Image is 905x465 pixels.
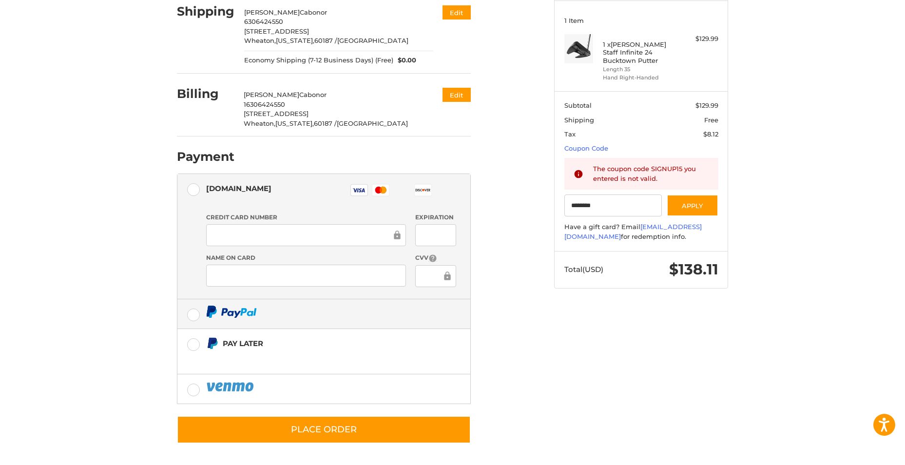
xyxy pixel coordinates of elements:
[669,260,718,278] span: $138.11
[206,306,257,318] img: PayPal icon
[177,86,234,101] h2: Billing
[393,56,417,65] span: $0.00
[603,65,677,74] li: Length 35
[244,119,275,127] span: Wheaton,
[275,119,314,127] span: [US_STATE],
[564,17,718,24] h3: 1 Item
[593,164,709,183] div: The coupon code SIGNUP15 you entered is not valid.
[667,194,718,216] button: Apply
[244,100,285,108] span: 16306424550
[564,223,702,240] a: [EMAIL_ADDRESS][DOMAIN_NAME]
[206,180,271,196] div: [DOMAIN_NAME]
[443,5,471,19] button: Edit
[206,353,410,362] iframe: PayPal Message 1
[244,110,308,117] span: [STREET_ADDRESS]
[223,335,409,351] div: Pay Later
[415,253,456,263] label: CVV
[206,337,218,349] img: Pay Later icon
[177,149,234,164] h2: Payment
[206,253,406,262] label: Name on Card
[564,222,718,241] div: Have a gift card? Email for redemption info.
[443,88,471,102] button: Edit
[276,37,314,44] span: [US_STATE],
[680,34,718,44] div: $129.99
[415,213,456,222] label: Expiration
[564,265,603,274] span: Total (USD)
[244,37,276,44] span: Wheaton,
[703,130,718,138] span: $8.12
[244,18,283,25] span: 6306424550
[603,40,677,64] h4: 1 x [PERSON_NAME] Staff Infinite 24 Bucktown Putter
[603,74,677,82] li: Hand Right-Handed
[337,119,408,127] span: [GEOGRAPHIC_DATA]
[206,213,406,222] label: Credit Card Number
[244,56,393,65] span: Economy Shipping (7-12 Business Days) (Free)
[695,101,718,109] span: $129.99
[564,116,594,124] span: Shipping
[244,27,309,35] span: [STREET_ADDRESS]
[564,194,662,216] input: Gift Certificate or Coupon Code
[177,4,234,19] h2: Shipping
[300,8,327,16] span: Cabonor
[564,101,592,109] span: Subtotal
[564,130,576,138] span: Tax
[244,91,299,98] span: [PERSON_NAME]
[337,37,408,44] span: [GEOGRAPHIC_DATA]
[177,416,471,444] button: Place Order
[825,439,905,465] iframe: Google Customer Reviews
[244,8,300,16] span: [PERSON_NAME]
[314,119,337,127] span: 60187 /
[704,116,718,124] span: Free
[564,144,608,152] a: Coupon Code
[299,91,327,98] span: Cabonor
[206,381,256,393] img: PayPal icon
[314,37,337,44] span: 60187 /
